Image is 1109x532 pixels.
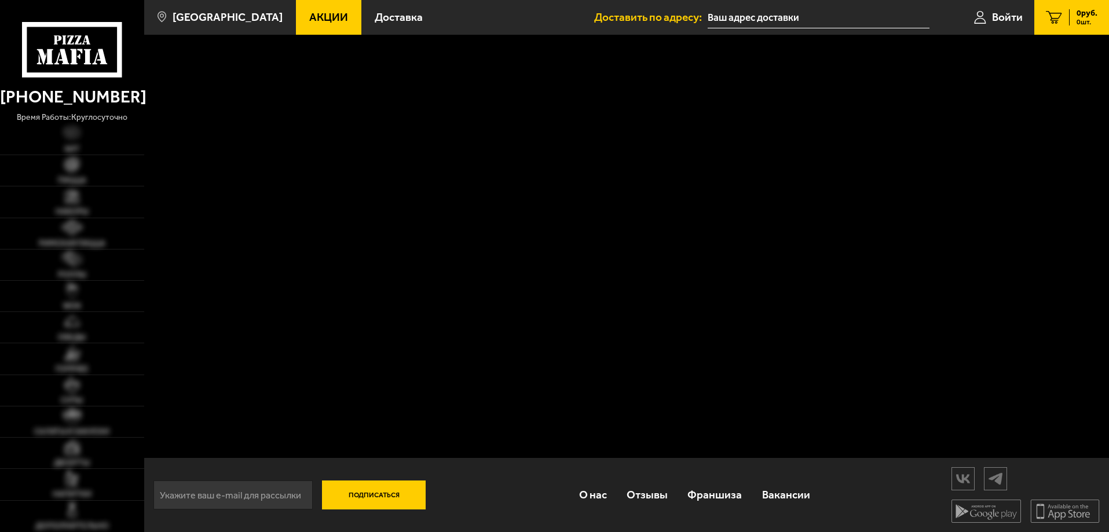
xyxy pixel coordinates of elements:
a: Вакансии [752,476,820,513]
span: Хит [64,145,80,153]
span: 0 шт. [1077,19,1097,25]
span: Обеды [58,333,86,342]
span: Доставка [375,12,423,23]
span: Пицца [58,177,86,185]
span: Салаты и закуски [34,428,109,436]
img: tg [984,468,1006,489]
span: Акции [309,12,348,23]
span: Супы [61,397,83,405]
span: Наборы [56,208,89,216]
span: Доставить по адресу: [594,12,708,23]
span: Войти [992,12,1023,23]
span: Роллы [58,271,86,279]
button: Подписаться [322,480,426,509]
span: Горячее [56,365,89,373]
input: Ваш адрес доставки [708,7,929,28]
img: vk [952,468,974,489]
span: Напитки [53,490,91,498]
span: [GEOGRAPHIC_DATA] [173,12,283,23]
span: WOK [63,302,81,310]
span: Римская пицца [39,240,105,248]
span: Дополнительно [35,522,109,530]
span: 0 руб. [1077,9,1097,17]
input: Укажите ваш e-mail для рассылки [153,480,313,509]
a: Отзывы [617,476,678,513]
a: О нас [569,476,616,513]
span: Десерты [54,459,90,467]
a: Франшиза [678,476,752,513]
